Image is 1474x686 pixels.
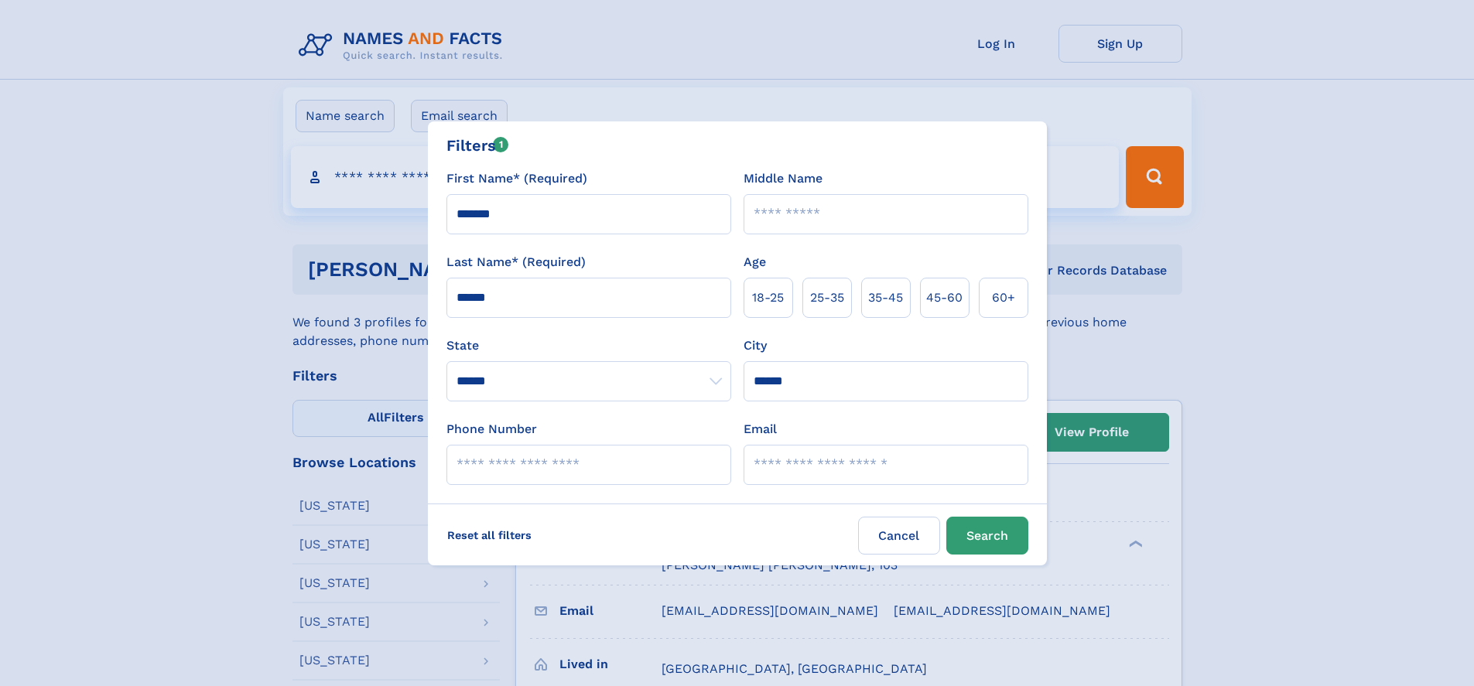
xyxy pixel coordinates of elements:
label: Phone Number [446,420,537,439]
span: 45‑60 [926,288,963,307]
span: 60+ [992,288,1015,307]
label: Age [744,253,766,271]
label: Last Name* (Required) [446,253,586,271]
label: First Name* (Required) [446,169,587,188]
label: Reset all filters [437,517,542,554]
span: 18‑25 [752,288,784,307]
label: Email [744,420,777,439]
label: State [446,336,731,355]
span: 35‑45 [868,288,903,307]
button: Search [946,517,1028,555]
div: Filters [446,134,509,157]
label: Middle Name [744,169,822,188]
label: Cancel [858,517,940,555]
label: City [744,336,767,355]
span: 25‑35 [810,288,844,307]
